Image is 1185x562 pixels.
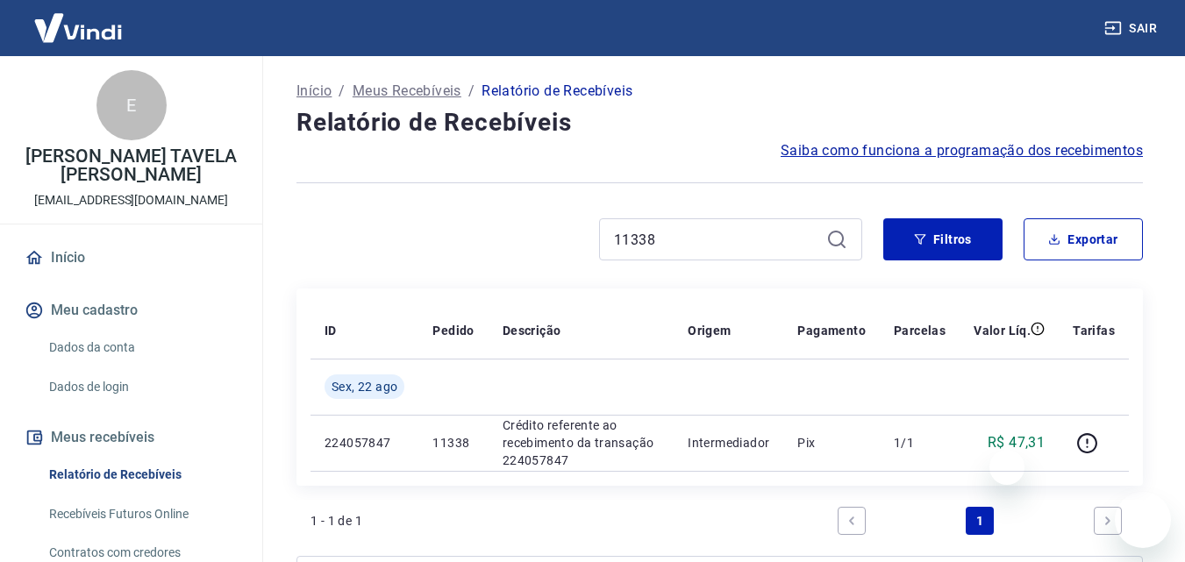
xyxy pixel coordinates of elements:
p: Pix [797,434,866,452]
p: Intermediador [688,434,769,452]
h4: Relatório de Recebíveis [296,105,1143,140]
p: 1/1 [894,434,946,452]
a: Relatório de Recebíveis [42,457,241,493]
a: Meus Recebíveis [353,81,461,102]
a: Next page [1094,507,1122,535]
p: ID [325,322,337,339]
p: 1 - 1 de 1 [311,512,362,530]
a: Saiba como funciona a programação dos recebimentos [781,140,1143,161]
p: [PERSON_NAME] TAVELA [PERSON_NAME] [14,147,248,184]
p: Parcelas [894,322,946,339]
p: [EMAIL_ADDRESS][DOMAIN_NAME] [34,191,228,210]
button: Exportar [1024,218,1143,260]
ul: Pagination [831,500,1129,542]
a: Dados da conta [42,330,241,366]
p: R$ 47,31 [988,432,1045,453]
p: 224057847 [325,434,404,452]
a: Início [296,81,332,102]
p: / [468,81,475,102]
p: 11338 [432,434,474,452]
a: Início [21,238,241,277]
a: Page 1 is your current page [966,507,994,535]
button: Filtros [883,218,1003,260]
a: Recebíveis Futuros Online [42,496,241,532]
p: Relatório de Recebíveis [482,81,632,102]
p: Pedido [432,322,474,339]
p: Descrição [503,322,561,339]
p: Origem [688,322,731,339]
div: E [96,70,167,140]
button: Meus recebíveis [21,418,241,457]
iframe: Botão para abrir a janela de mensagens [1115,492,1171,548]
a: Previous page [838,507,866,535]
img: Vindi [21,1,135,54]
span: Sex, 22 ago [332,378,397,395]
p: Crédito referente ao recebimento da transação 224057847 [503,416,660,469]
p: Valor Líq. [974,322,1031,339]
button: Meu cadastro [21,291,241,330]
button: Sair [1101,12,1164,45]
input: Busque pelo número do pedido [614,226,819,253]
p: / [339,81,345,102]
a: Dados de login [42,369,241,405]
p: Tarifas [1073,322,1115,339]
iframe: Fechar mensagem [989,450,1024,485]
p: Pagamento [797,322,866,339]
